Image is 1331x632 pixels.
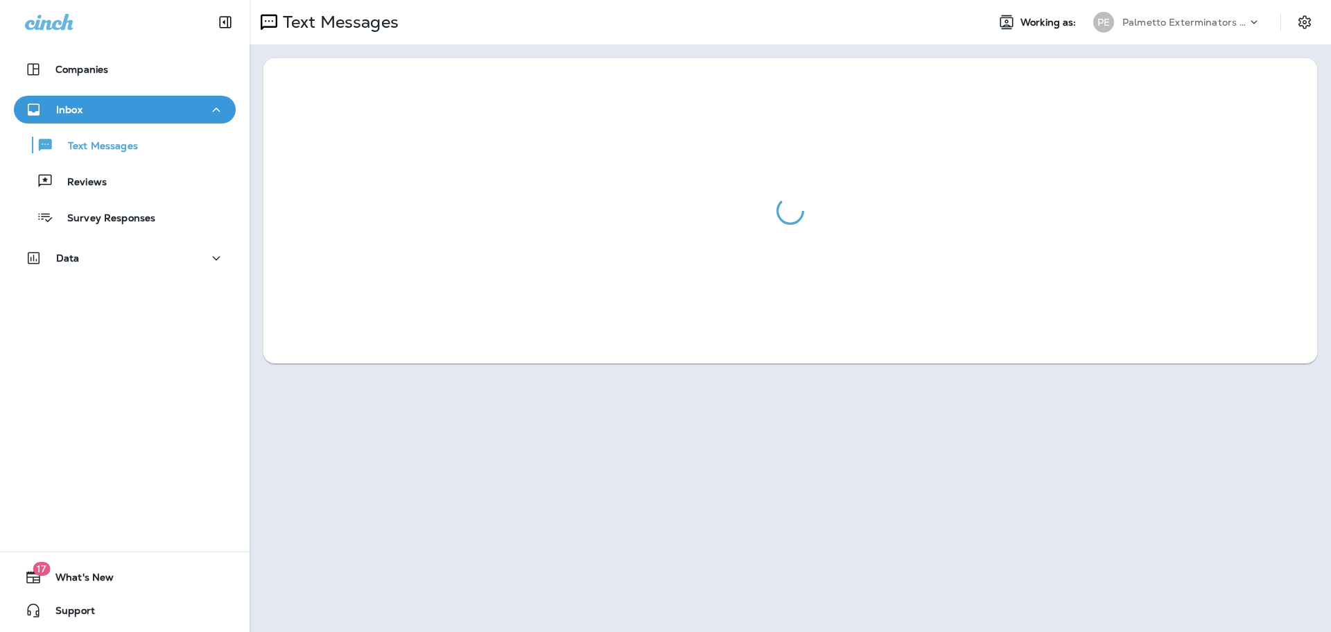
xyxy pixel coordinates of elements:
[14,55,236,83] button: Companies
[277,12,399,33] p: Text Messages
[1292,10,1317,35] button: Settings
[55,64,108,75] p: Companies
[206,8,245,36] button: Collapse Sidebar
[14,244,236,272] button: Data
[14,130,236,160] button: Text Messages
[1020,17,1079,28] span: Working as:
[42,572,114,588] span: What's New
[33,562,50,576] span: 17
[54,140,138,153] p: Text Messages
[56,253,80,264] p: Data
[14,597,236,624] button: Support
[1122,17,1247,28] p: Palmetto Exterminators LLC
[42,605,95,622] span: Support
[53,176,107,189] p: Reviews
[14,166,236,196] button: Reviews
[14,563,236,591] button: 17What's New
[1093,12,1114,33] div: PE
[56,104,82,115] p: Inbox
[14,203,236,232] button: Survey Responses
[14,96,236,123] button: Inbox
[53,212,155,225] p: Survey Responses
